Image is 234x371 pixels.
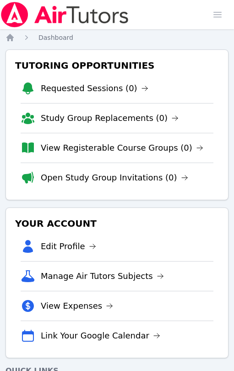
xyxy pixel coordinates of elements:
[41,240,96,253] a: Edit Profile
[13,57,221,74] h3: Tutoring Opportunities
[5,33,229,42] nav: Breadcrumb
[41,142,203,154] a: View Registerable Course Groups (0)
[38,33,73,42] a: Dashboard
[41,270,164,283] a: Manage Air Tutors Subjects
[41,300,113,312] a: View Expenses
[41,171,188,184] a: Open Study Group Invitations (0)
[13,215,221,232] h3: Your Account
[41,112,179,125] a: Study Group Replacements (0)
[41,329,160,342] a: Link Your Google Calendar
[38,34,73,41] span: Dashboard
[41,82,148,95] a: Requested Sessions (0)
